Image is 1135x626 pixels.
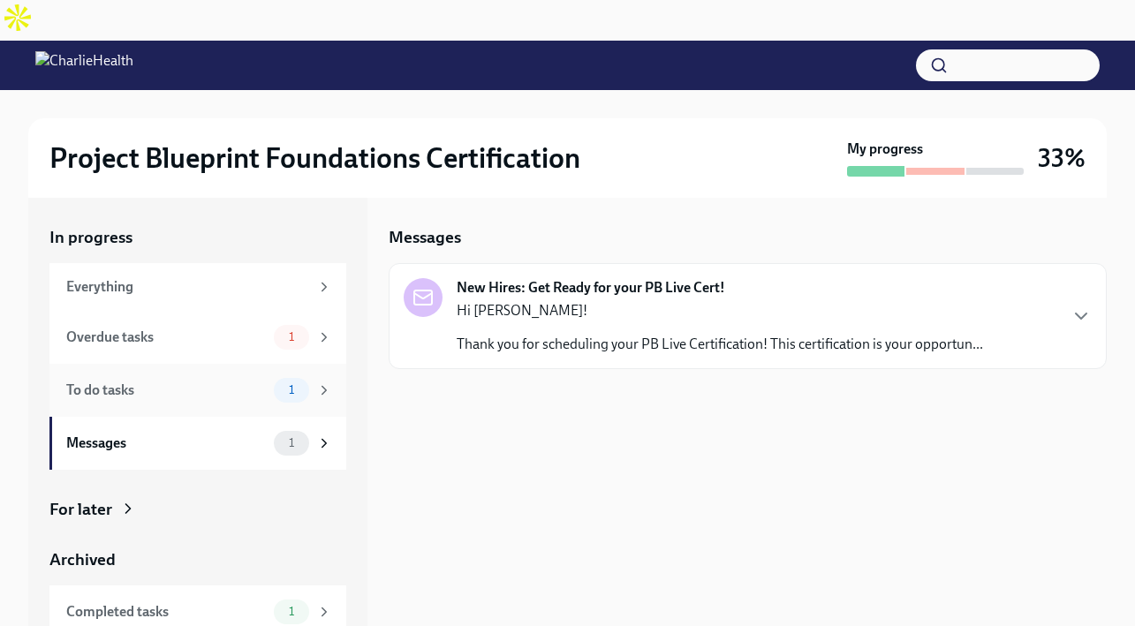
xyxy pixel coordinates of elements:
[847,140,923,159] strong: My progress
[49,140,580,176] h2: Project Blueprint Foundations Certification
[49,498,346,521] a: For later
[49,417,346,470] a: Messages1
[457,301,983,321] p: Hi [PERSON_NAME]!
[49,226,346,249] a: In progress
[278,436,305,449] span: 1
[49,498,112,521] div: For later
[66,381,267,400] div: To do tasks
[457,278,725,298] strong: New Hires: Get Ready for your PB Live Cert!
[278,605,305,618] span: 1
[49,263,346,311] a: Everything
[278,330,305,343] span: 1
[389,226,461,249] h5: Messages
[1038,142,1086,174] h3: 33%
[35,51,133,79] img: CharlieHealth
[457,335,983,354] p: Thank you for scheduling your PB Live Certification! This certification is your opportun...
[278,383,305,396] span: 1
[66,328,267,347] div: Overdue tasks
[49,311,346,364] a: Overdue tasks1
[66,277,309,297] div: Everything
[49,364,346,417] a: To do tasks1
[49,548,346,571] a: Archived
[66,434,267,453] div: Messages
[66,602,267,622] div: Completed tasks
